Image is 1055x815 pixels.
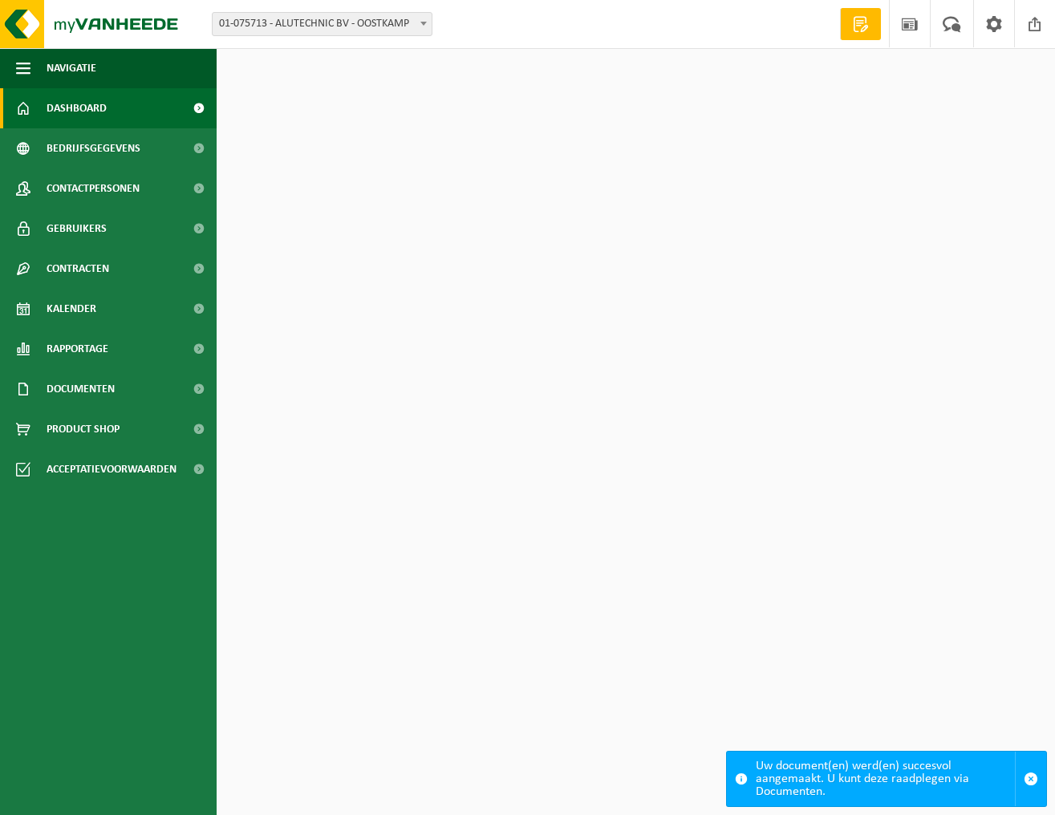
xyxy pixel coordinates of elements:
span: Documenten [47,369,115,409]
span: 01-075713 - ALUTECHNIC BV - OOSTKAMP [212,12,432,36]
span: Contactpersonen [47,168,140,209]
span: Acceptatievoorwaarden [47,449,177,489]
div: Uw document(en) werd(en) succesvol aangemaakt. U kunt deze raadplegen via Documenten. [756,752,1015,806]
span: Bedrijfsgegevens [47,128,140,168]
span: 01-075713 - ALUTECHNIC BV - OOSTKAMP [213,13,432,35]
span: Kalender [47,289,96,329]
span: Contracten [47,249,109,289]
span: Product Shop [47,409,120,449]
span: Dashboard [47,88,107,128]
span: Gebruikers [47,209,107,249]
span: Rapportage [47,329,108,369]
span: Navigatie [47,48,96,88]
